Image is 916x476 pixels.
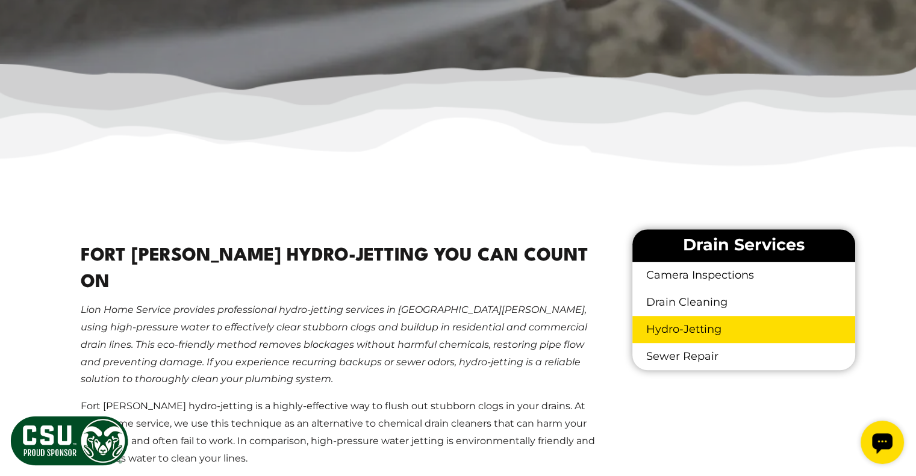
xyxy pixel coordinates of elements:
[9,415,129,467] img: CSU Sponsor Badge
[632,229,855,262] li: Drain Services
[81,398,598,467] p: Fort [PERSON_NAME] hydro-jetting is a highly-effective way to flush out stubborn clogs in your dr...
[81,304,587,385] em: Lion Home Service provides professional hydro-jetting services in [GEOGRAPHIC_DATA][PERSON_NAME],...
[632,316,855,343] a: Hydro-Jetting
[632,262,855,289] a: Camera Inspections
[81,243,598,297] h2: Fort [PERSON_NAME] Hydro-Jetting You Can Count On
[5,5,48,48] div: Open chat widget
[632,289,855,316] a: Drain Cleaning
[632,343,855,370] a: Sewer Repair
